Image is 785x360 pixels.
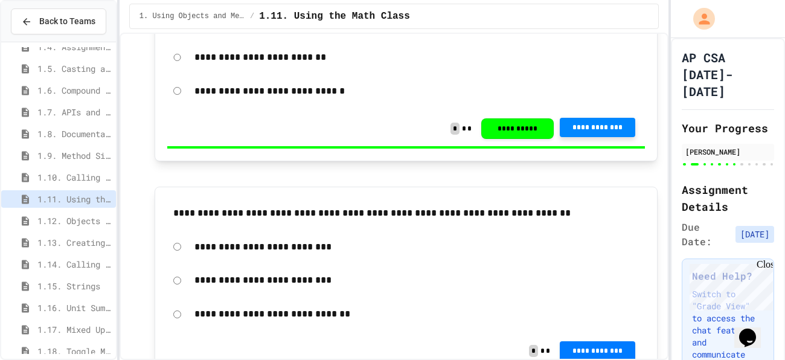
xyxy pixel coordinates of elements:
[39,15,95,28] span: Back to Teams
[37,193,111,205] span: 1.11. Using the Math Class
[37,84,111,97] span: 1.6. Compound Assignment Operators
[37,40,111,53] span: 1.4. Assignment and Input
[37,323,111,336] span: 1.17. Mixed Up Code Practice 1.1-1.6
[735,226,774,243] span: [DATE]
[250,11,254,21] span: /
[37,62,111,75] span: 1.5. Casting and Ranges of Values
[682,181,774,215] h2: Assignment Details
[37,345,111,358] span: 1.18. Toggle Mixed Up or Write Code Practice 1.1-1.6
[37,127,111,140] span: 1.8. Documentation with Comments and Preconditions
[681,5,718,33] div: My Account
[682,49,774,100] h1: AP CSA [DATE]-[DATE]
[734,312,773,348] iframe: chat widget
[685,146,771,157] div: [PERSON_NAME]
[682,220,731,249] span: Due Date:
[37,280,111,292] span: 1.15. Strings
[37,149,111,162] span: 1.9. Method Signatures
[139,11,245,21] span: 1. Using Objects and Methods
[37,106,111,118] span: 1.7. APIs and Libraries
[37,214,111,227] span: 1.12. Objects - Instances of Classes
[37,301,111,314] span: 1.16. Unit Summary 1a (1.1-1.6)
[682,120,774,137] h2: Your Progress
[37,236,111,249] span: 1.13. Creating and Initializing Objects: Constructors
[37,171,111,184] span: 1.10. Calling Class Methods
[259,9,410,24] span: 1.11. Using the Math Class
[5,5,83,77] div: Chat with us now!Close
[37,258,111,271] span: 1.14. Calling Instance Methods
[685,259,773,310] iframe: chat widget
